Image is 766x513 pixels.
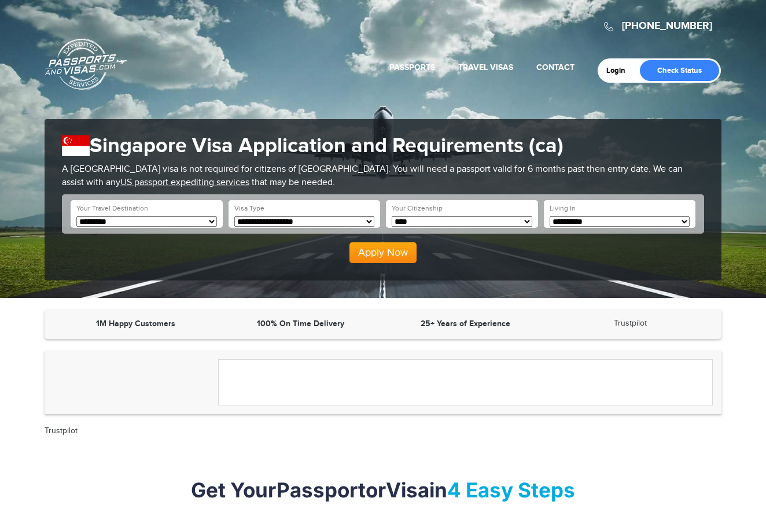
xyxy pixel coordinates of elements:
[447,478,575,502] mark: 4 Easy Steps
[389,62,435,72] a: Passports
[45,38,127,90] a: Passports & [DOMAIN_NAME]
[96,319,175,329] strong: 1M Happy Customers
[62,163,704,190] p: A [GEOGRAPHIC_DATA] visa is not required for citizens of [GEOGRAPHIC_DATA]. You will need a passp...
[76,204,148,213] label: Your Travel Destination
[277,478,366,502] strong: Passport
[234,204,264,213] label: Visa Type
[640,60,719,81] a: Check Status
[120,177,249,188] a: US passport expediting services
[62,134,704,158] h1: Singapore Visa Application and Requirements (ca)
[536,62,574,72] a: Contact
[458,62,513,72] a: Travel Visas
[392,204,443,213] label: Your Citizenship
[550,204,576,213] label: Living In
[386,478,429,502] strong: Visa
[45,426,78,436] a: Trustpilot
[349,242,417,263] button: Apply Now
[622,20,712,32] a: [PHONE_NUMBER]
[421,319,510,329] strong: 25+ Years of Experience
[614,319,647,328] a: Trustpilot
[45,478,721,502] h2: Get Your or in
[606,66,634,75] a: Login
[257,319,344,329] strong: 100% On Time Delivery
